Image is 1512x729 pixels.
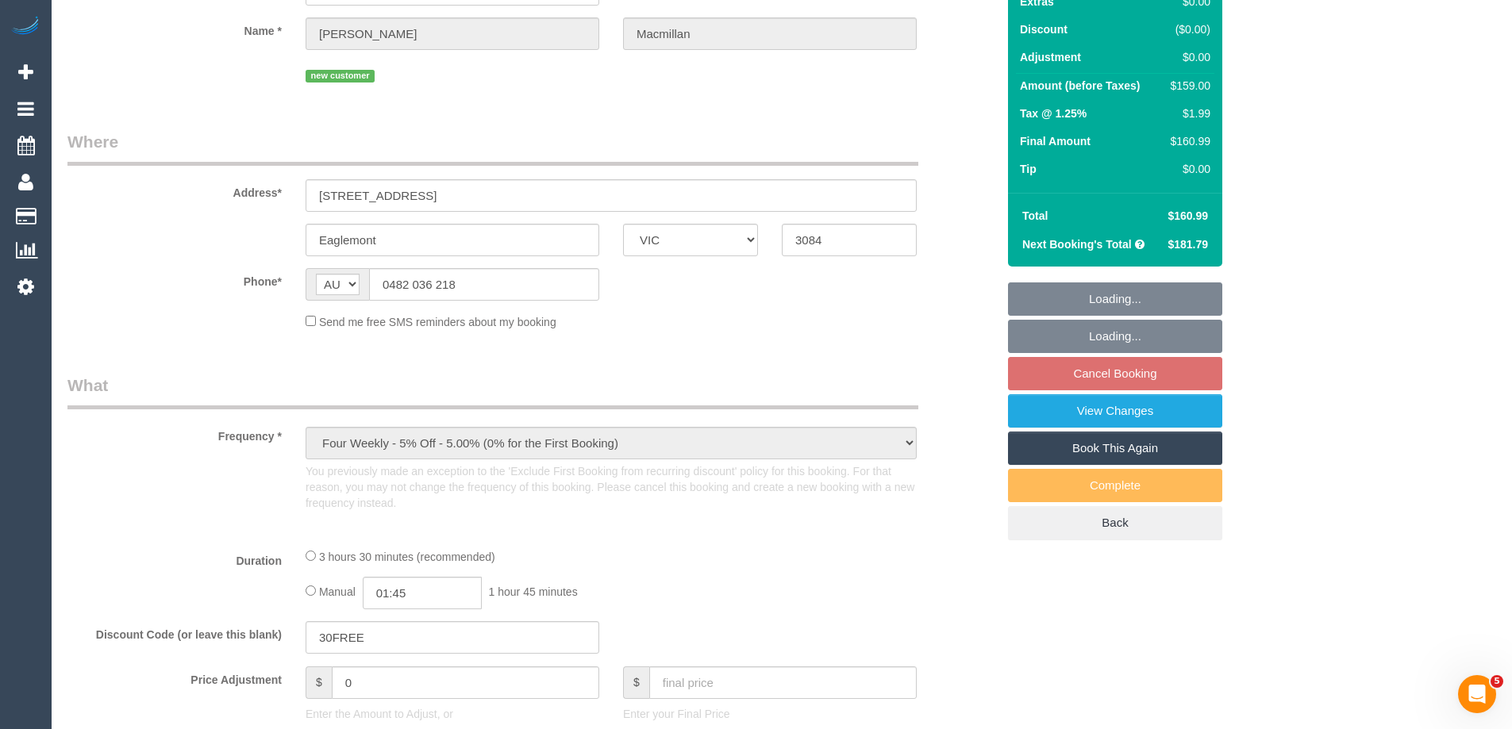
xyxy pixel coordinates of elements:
[1164,133,1210,149] div: $160.99
[1020,133,1091,149] label: Final Amount
[56,423,294,444] label: Frequency *
[623,706,917,722] p: Enter your Final Price
[1164,49,1210,65] div: $0.00
[56,17,294,39] label: Name *
[1164,21,1210,37] div: ($0.00)
[1022,238,1132,251] strong: Next Booking's Total
[56,179,294,201] label: Address*
[67,374,918,409] legend: What
[306,224,599,256] input: Suburb*
[1164,78,1210,94] div: $159.00
[319,585,356,598] span: Manual
[56,268,294,290] label: Phone*
[369,268,599,301] input: Phone*
[1020,78,1140,94] label: Amount (before Taxes)
[319,316,556,328] span: Send me free SMS reminders about my booking
[1020,106,1087,121] label: Tax @ 1.25%
[782,224,917,256] input: Post Code*
[1008,506,1222,539] a: Back
[1491,675,1503,688] span: 5
[306,666,332,699] span: $
[623,666,649,699] span: $
[1008,432,1222,465] a: Book This Again
[306,17,599,50] input: First Name*
[1168,209,1208,222] span: $160.99
[1020,21,1068,37] label: Discount
[10,16,41,38] img: Automaid Logo
[489,585,578,598] span: 1 hour 45 minutes
[1164,161,1210,177] div: $0.00
[1008,394,1222,428] a: View Changes
[649,666,917,699] input: final price
[1168,238,1208,251] span: $181.79
[306,70,375,82] span: new customer
[1458,675,1496,713] iframe: Intercom live chat
[56,666,294,688] label: Price Adjustment
[56,621,294,643] label: Discount Code (or leave this blank)
[306,463,917,511] p: You previously made an exception to the 'Exclude First Booking from recurring discount' policy fo...
[1164,106,1210,121] div: $1.99
[56,547,294,569] label: Duration
[67,130,918,166] legend: Where
[306,706,599,722] p: Enter the Amount to Adjust, or
[623,17,917,50] input: Last Name*
[319,551,495,563] span: 3 hours 30 minutes (recommended)
[1022,209,1048,222] strong: Total
[1020,161,1037,177] label: Tip
[1020,49,1081,65] label: Adjustment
